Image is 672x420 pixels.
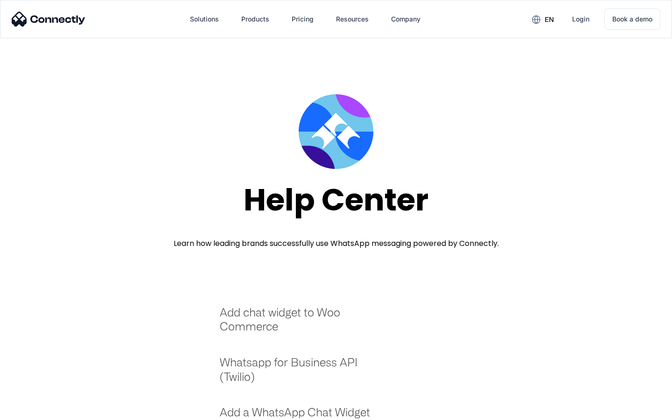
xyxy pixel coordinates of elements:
[545,13,554,26] div: en
[604,8,660,30] a: Book a demo
[565,8,597,30] a: Login
[12,12,85,27] img: Connectly Logo
[292,13,314,26] div: Pricing
[220,355,383,393] a: Whatsapp for Business API (Twilio)
[19,404,56,417] ul: Language list
[9,404,56,417] aside: Language selected: English
[241,13,269,26] div: Products
[220,305,383,343] a: Add chat widget to Woo Commerce
[190,13,219,26] div: Solutions
[336,13,369,26] div: Resources
[244,183,428,217] div: Help Center
[174,238,499,249] div: Learn how leading brands successfully use WhatsApp messaging powered by Connectly.
[391,13,420,26] div: Company
[572,13,589,26] div: Login
[284,8,321,30] a: Pricing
